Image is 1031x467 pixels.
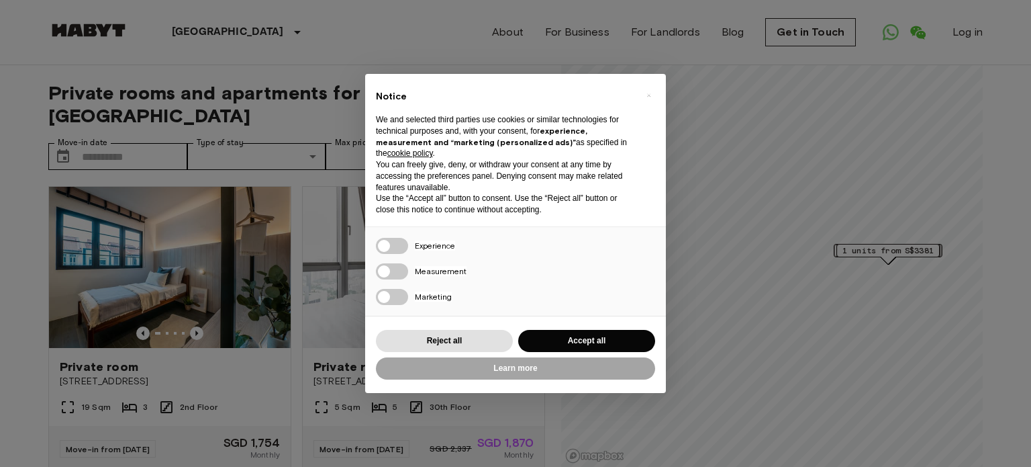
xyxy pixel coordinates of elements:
button: Learn more [376,357,655,380]
button: Reject all [376,330,513,352]
a: cookie policy [387,148,433,158]
button: Close this notice [638,85,659,106]
span: Measurement [415,266,467,276]
span: Experience [415,241,455,251]
h2: Notice [376,90,634,103]
p: Use the “Accept all” button to consent. Use the “Reject all” button or close this notice to conti... [376,193,634,216]
p: We and selected third parties use cookies or similar technologies for technical purposes and, wit... [376,114,634,159]
p: You can freely give, deny, or withdraw your consent at any time by accessing the preferences pane... [376,159,634,193]
span: Marketing [415,292,452,302]
strong: experience, measurement and “marketing (personalized ads)” [376,126,587,147]
span: × [646,87,651,103]
button: Accept all [518,330,655,352]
